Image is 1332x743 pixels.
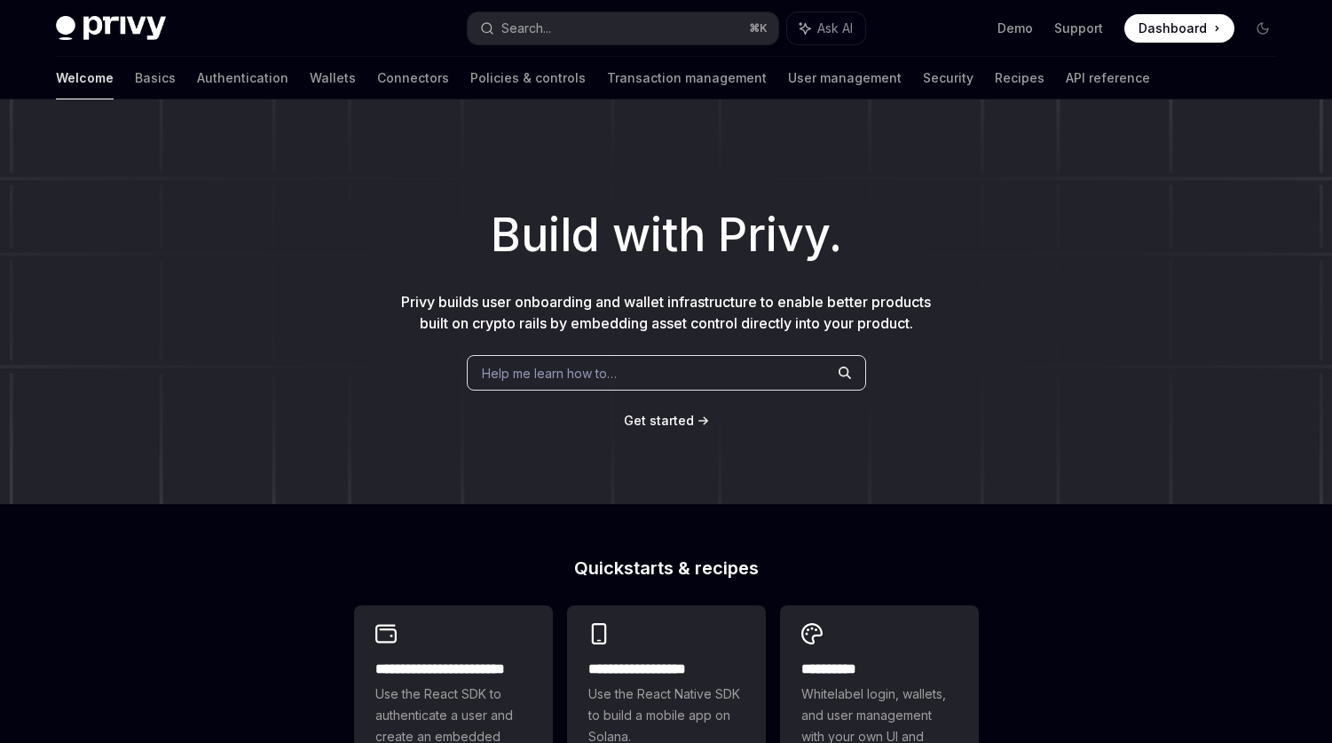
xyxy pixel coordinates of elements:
button: Search...⌘K [468,12,778,44]
a: Support [1054,20,1103,37]
a: Demo [997,20,1033,37]
a: Basics [135,57,176,99]
span: Ask AI [817,20,853,37]
a: Transaction management [607,57,767,99]
span: Dashboard [1139,20,1207,37]
span: Get started [624,413,694,428]
img: dark logo [56,16,166,41]
a: User management [788,57,902,99]
span: Help me learn how to… [482,364,617,383]
span: ⌘ K [749,21,768,36]
a: Dashboard [1124,14,1234,43]
a: Recipes [995,57,1044,99]
a: API reference [1066,57,1150,99]
button: Ask AI [787,12,865,44]
a: Get started [624,412,694,430]
h2: Quickstarts & recipes [354,559,979,577]
div: Search... [501,18,551,39]
span: Privy builds user onboarding and wallet infrastructure to enable better products built on crypto ... [401,293,931,332]
h1: Build with Privy. [28,201,1304,270]
a: Connectors [377,57,449,99]
button: Toggle dark mode [1249,14,1277,43]
a: Policies & controls [470,57,586,99]
a: Wallets [310,57,356,99]
a: Authentication [197,57,288,99]
a: Security [923,57,973,99]
a: Welcome [56,57,114,99]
